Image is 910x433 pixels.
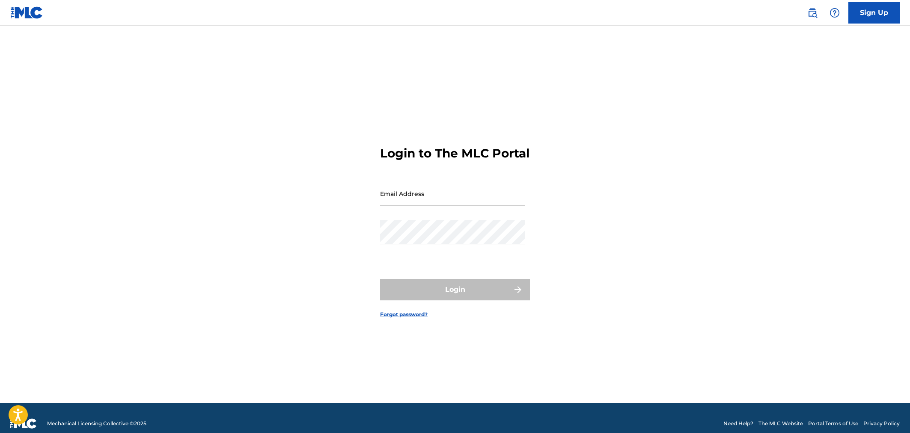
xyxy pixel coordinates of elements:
a: Forgot password? [380,311,428,318]
a: The MLC Website [758,420,803,427]
a: Privacy Policy [863,420,900,427]
img: logo [10,418,37,429]
div: Help [826,4,843,21]
a: Portal Terms of Use [808,420,858,427]
a: Public Search [804,4,821,21]
a: Need Help? [723,420,753,427]
img: search [807,8,818,18]
img: help [830,8,840,18]
img: MLC Logo [10,6,43,19]
a: Sign Up [848,2,900,24]
span: Mechanical Licensing Collective © 2025 [47,420,146,427]
h3: Login to The MLC Portal [380,146,529,161]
